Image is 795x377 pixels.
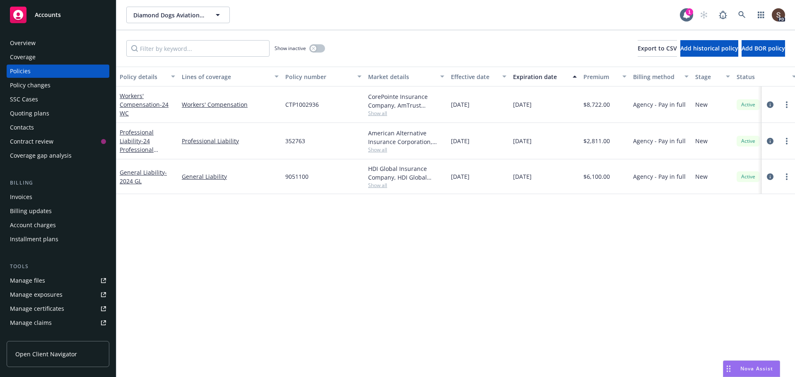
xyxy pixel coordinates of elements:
[513,172,532,181] span: [DATE]
[695,137,708,145] span: New
[10,190,32,204] div: Invoices
[740,101,756,108] span: Active
[583,172,610,181] span: $6,100.00
[451,100,470,109] span: [DATE]
[120,137,158,162] span: - 24 Professional Liability
[120,128,154,162] a: Professional Liability
[633,72,679,81] div: Billing method
[10,36,36,50] div: Overview
[580,67,630,86] button: Premium
[638,44,677,52] span: Export to CSV
[740,365,773,372] span: Nova Assist
[7,330,109,343] a: Manage BORs
[10,79,51,92] div: Policy changes
[10,316,52,329] div: Manage claims
[583,137,610,145] span: $2,811.00
[35,12,61,18] span: Accounts
[368,164,444,182] div: HDI Global Insurance Company, HDI Global Insurance Company, Global Aerospace Inc
[765,172,775,182] a: circleInformation
[10,219,56,232] div: Account charges
[513,100,532,109] span: [DATE]
[10,330,49,343] div: Manage BORs
[10,93,38,106] div: SSC Cases
[120,72,166,81] div: Policy details
[715,7,731,23] a: Report a Bug
[451,172,470,181] span: [DATE]
[10,302,64,315] div: Manage certificates
[723,360,780,377] button: Nova Assist
[7,233,109,246] a: Installment plans
[692,67,733,86] button: Stage
[7,93,109,106] a: SSC Cases
[7,107,109,120] a: Quoting plans
[782,136,792,146] a: more
[695,72,721,81] div: Stage
[695,100,708,109] span: New
[10,233,58,246] div: Installment plans
[182,137,279,145] a: Professional Liability
[126,7,230,23] button: Diamond Dogs Aviation Management LLC.
[680,44,738,52] span: Add historical policy
[451,72,497,81] div: Effective date
[737,72,787,81] div: Status
[182,72,270,81] div: Lines of coverage
[10,149,72,162] div: Coverage gap analysis
[772,8,785,22] img: photo
[285,172,308,181] span: 9051100
[120,168,167,185] span: - 2024 GL
[734,7,750,23] a: Search
[7,36,109,50] a: Overview
[742,40,785,57] button: Add BOR policy
[120,168,167,185] a: General Liability
[10,121,34,134] div: Contacts
[7,121,109,134] a: Contacts
[583,72,617,81] div: Premium
[7,190,109,204] a: Invoices
[695,172,708,181] span: New
[10,107,49,120] div: Quoting plans
[10,204,52,218] div: Billing updates
[7,149,109,162] a: Coverage gap analysis
[120,92,169,117] a: Workers' Compensation
[448,67,510,86] button: Effective date
[513,72,568,81] div: Expiration date
[7,204,109,218] a: Billing updates
[178,67,282,86] button: Lines of coverage
[7,262,109,271] div: Tools
[368,182,444,189] span: Show all
[7,79,109,92] a: Policy changes
[126,40,270,57] input: Filter by keyword...
[633,137,686,145] span: Agency - Pay in full
[782,100,792,110] a: more
[368,129,444,146] div: American Alternative Insurance Corporation, [GEOGRAPHIC_DATA] Re, Global Aerospace Inc
[7,65,109,78] a: Policies
[7,3,109,26] a: Accounts
[740,173,756,180] span: Active
[686,8,693,16] div: 1
[782,172,792,182] a: more
[7,179,109,187] div: Billing
[282,67,365,86] button: Policy number
[633,100,686,109] span: Agency - Pay in full
[630,67,692,86] button: Billing method
[368,92,444,110] div: CorePointe Insurance Company, AmTrust Financial Services, Beacon Aviation Insurance Services
[753,7,769,23] a: Switch app
[696,7,712,23] a: Start snowing
[7,288,109,301] a: Manage exposures
[285,100,319,109] span: CTP1002936
[583,100,610,109] span: $8,722.00
[10,135,53,148] div: Contract review
[368,72,435,81] div: Market details
[10,65,31,78] div: Policies
[723,361,734,377] div: Drag to move
[740,137,756,145] span: Active
[680,40,738,57] button: Add historical policy
[182,172,279,181] a: General Liability
[10,50,36,64] div: Coverage
[510,67,580,86] button: Expiration date
[10,274,45,287] div: Manage files
[633,172,686,181] span: Agency - Pay in full
[10,288,63,301] div: Manage exposures
[7,302,109,315] a: Manage certificates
